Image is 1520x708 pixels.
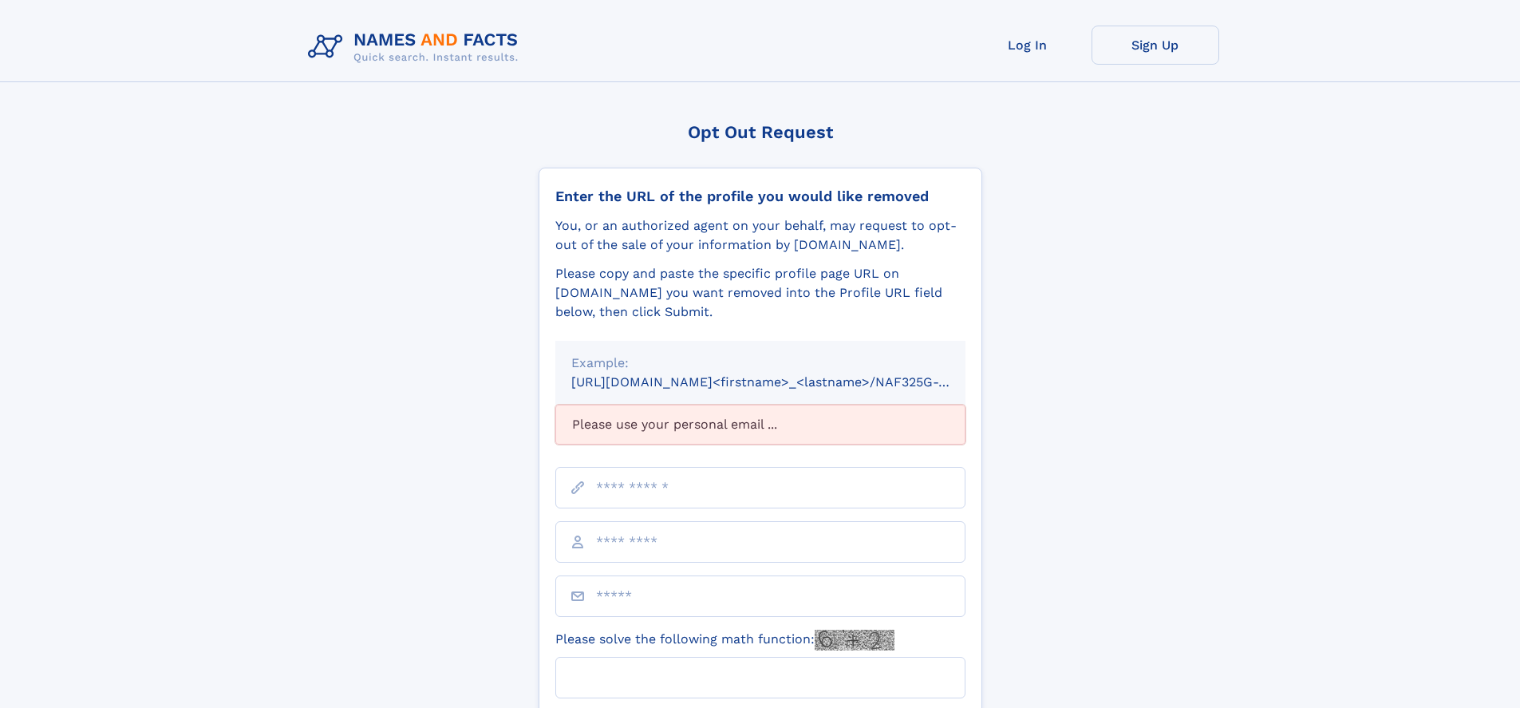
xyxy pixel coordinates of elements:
div: Please use your personal email ... [555,405,965,445]
div: You, or an authorized agent on your behalf, may request to opt-out of the sale of your informatio... [555,216,965,255]
div: Opt Out Request [539,122,982,142]
div: Please copy and paste the specific profile page URL on [DOMAIN_NAME] you want removed into the Pr... [555,264,965,322]
a: Sign Up [1092,26,1219,65]
div: Enter the URL of the profile you would like removed [555,188,965,205]
img: Logo Names and Facts [302,26,531,69]
small: [URL][DOMAIN_NAME]<firstname>_<lastname>/NAF325G-xxxxxxxx [571,374,996,390]
div: Example: [571,354,950,373]
a: Log In [964,26,1092,65]
label: Please solve the following math function: [555,630,894,651]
